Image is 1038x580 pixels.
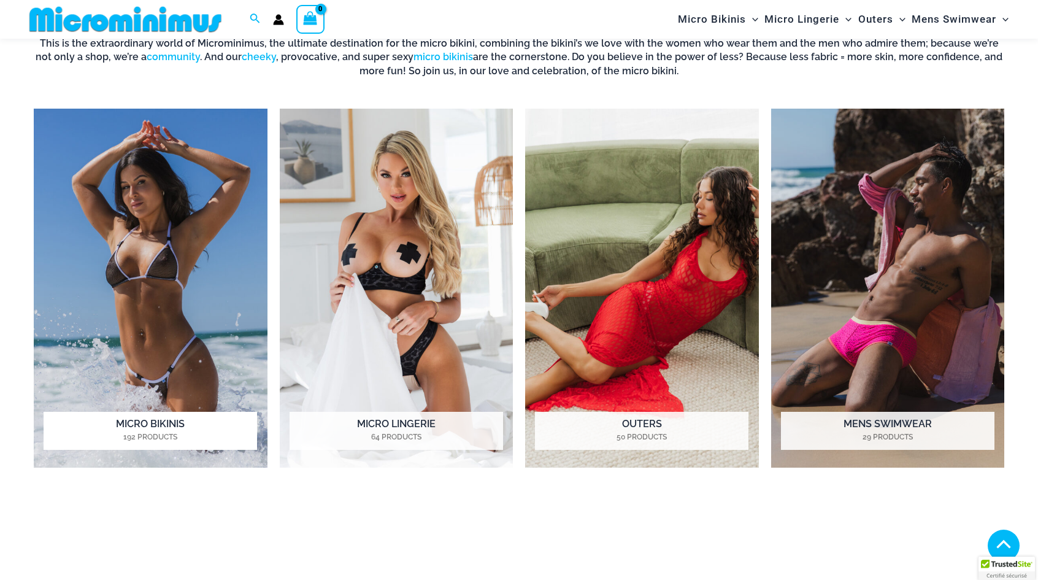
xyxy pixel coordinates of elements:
[771,109,1005,468] a: Visit product category Mens Swimwear
[764,4,839,35] span: Micro Lingerie
[771,109,1005,468] img: Mens Swimwear
[34,109,267,468] a: Visit product category Micro Bikinis
[678,4,746,35] span: Micro Bikinis
[855,4,909,35] a: OutersMenu ToggleMenu Toggle
[44,412,257,450] h2: Micro Bikinis
[280,109,513,468] a: Visit product category Micro Lingerie
[296,5,325,33] a: View Shopping Cart, empty
[675,4,761,35] a: Micro BikinisMenu ToggleMenu Toggle
[839,4,852,35] span: Menu Toggle
[535,412,748,450] h2: Outers
[746,4,758,35] span: Menu Toggle
[242,51,276,63] a: cheeky
[250,12,261,27] a: Search icon link
[25,6,226,33] img: MM SHOP LOGO FLAT
[34,37,1004,78] h6: This is the extraordinary world of Microminimus, the ultimate destination for the micro bikini, c...
[34,109,267,468] img: Micro Bikinis
[525,109,759,468] img: Outers
[280,109,513,468] img: Micro Lingerie
[147,51,200,63] a: community
[893,4,905,35] span: Menu Toggle
[290,431,503,443] mark: 64 Products
[781,431,994,443] mark: 29 Products
[912,4,996,35] span: Mens Swimwear
[978,557,1035,580] div: TrustedSite Certified
[909,4,1012,35] a: Mens SwimwearMenu ToggleMenu Toggle
[44,431,257,443] mark: 192 Products
[273,14,284,25] a: Account icon link
[535,431,748,443] mark: 50 Products
[290,412,503,450] h2: Micro Lingerie
[413,51,473,63] a: micro bikinis
[761,4,855,35] a: Micro LingerieMenu ToggleMenu Toggle
[673,2,1013,37] nav: Site Navigation
[525,109,759,468] a: Visit product category Outers
[858,4,893,35] span: Outers
[781,412,994,450] h2: Mens Swimwear
[996,4,1009,35] span: Menu Toggle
